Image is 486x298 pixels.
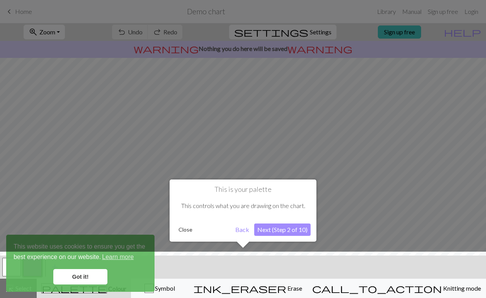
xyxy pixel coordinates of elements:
h1: This is your palette [175,185,311,194]
div: This controls what you are drawing on the chart. [175,194,311,218]
button: Next (Step 2 of 10) [254,223,311,236]
button: Back [232,223,252,236]
div: This is your palette [170,179,316,242]
button: Close [175,224,195,235]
